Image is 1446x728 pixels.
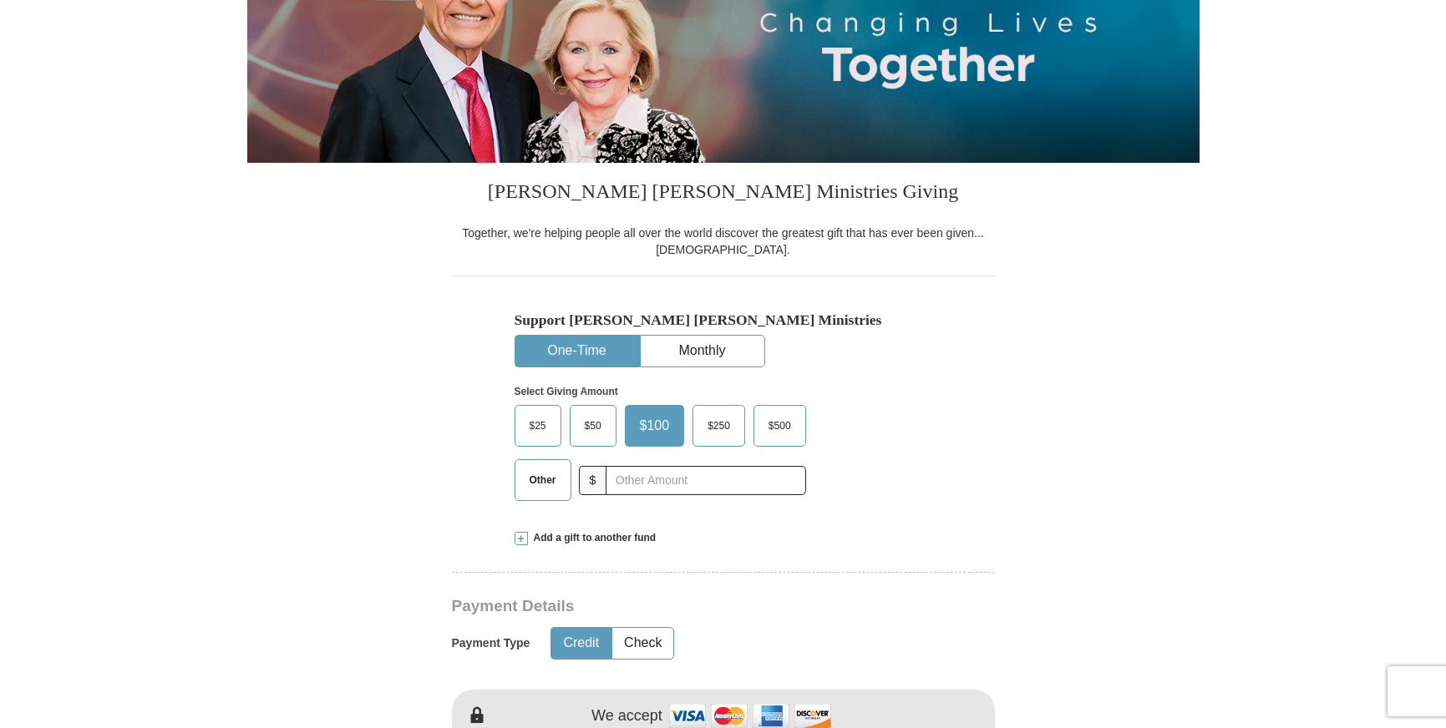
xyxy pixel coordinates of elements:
h3: Payment Details [452,597,878,616]
span: $25 [521,413,555,438]
h5: Support [PERSON_NAME] [PERSON_NAME] Ministries [515,311,932,329]
button: One-Time [515,336,639,367]
button: Credit [551,628,611,659]
span: Other [521,468,565,493]
span: $50 [576,413,610,438]
h5: Payment Type [452,636,530,650]
button: Check [612,628,673,659]
span: $250 [699,413,738,438]
input: Other Amount [606,466,805,495]
h4: We accept [591,707,662,725]
span: $500 [760,413,799,438]
div: Together, we're helping people all over the world discover the greatest gift that has ever been g... [452,225,995,258]
button: Monthly [641,336,764,367]
span: $ [579,466,607,495]
strong: Select Giving Amount [515,386,618,397]
h3: [PERSON_NAME] [PERSON_NAME] Ministries Giving [452,163,995,225]
span: Add a gift to another fund [528,531,657,545]
span: $100 [632,413,678,438]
